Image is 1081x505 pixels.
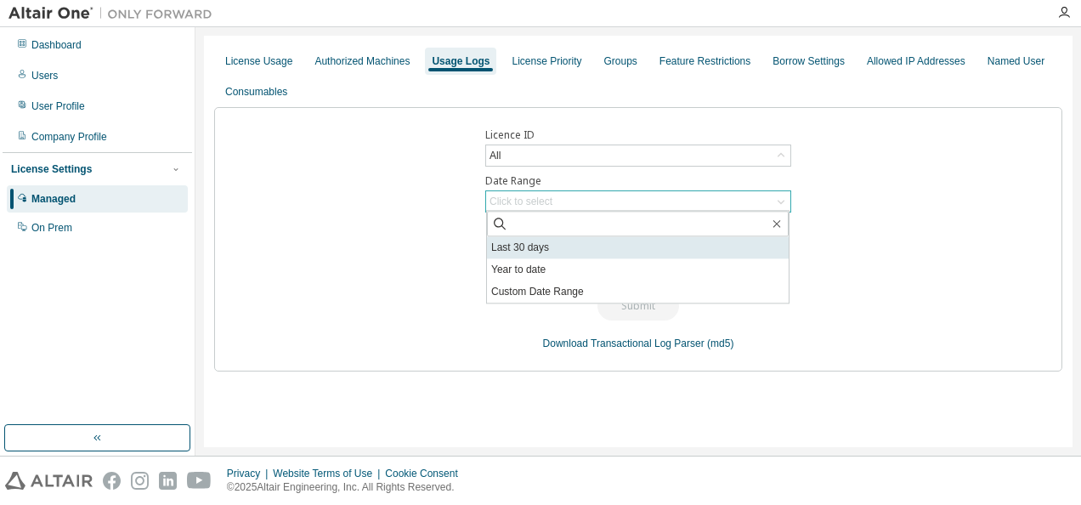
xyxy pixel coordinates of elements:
[187,472,212,490] img: youtube.svg
[604,54,637,68] div: Groups
[159,472,177,490] img: linkedin.svg
[31,99,85,113] div: User Profile
[487,236,789,258] li: Last 30 days
[707,338,733,349] a: (md5)
[490,195,552,208] div: Click to select
[11,162,92,176] div: License Settings
[225,85,287,99] div: Consumables
[31,221,72,235] div: On Prem
[487,258,789,281] li: Year to date
[131,472,149,490] img: instagram.svg
[543,338,705,349] a: Download Transactional Log Parser
[5,472,93,490] img: altair_logo.svg
[487,146,503,165] div: All
[486,145,790,166] div: All
[273,467,385,480] div: Website Terms of Use
[314,54,410,68] div: Authorized Machines
[487,281,789,303] li: Custom Date Range
[512,54,581,68] div: License Priority
[31,130,107,144] div: Company Profile
[385,467,467,480] div: Cookie Consent
[8,5,221,22] img: Altair One
[867,54,965,68] div: Allowed IP Addresses
[103,472,121,490] img: facebook.svg
[31,192,76,206] div: Managed
[597,292,679,321] button: Submit
[485,128,791,142] label: Licence ID
[31,38,82,52] div: Dashboard
[227,480,468,495] p: © 2025 Altair Engineering, Inc. All Rights Reserved.
[227,467,273,480] div: Privacy
[486,191,790,212] div: Click to select
[485,174,791,188] label: Date Range
[432,54,490,68] div: Usage Logs
[988,54,1044,68] div: Named User
[31,69,58,82] div: Users
[225,54,292,68] div: License Usage
[659,54,750,68] div: Feature Restrictions
[773,54,845,68] div: Borrow Settings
